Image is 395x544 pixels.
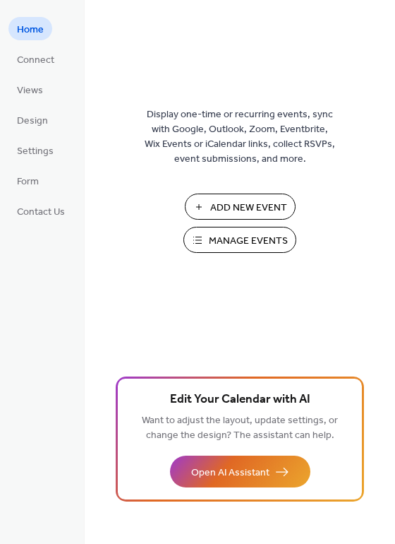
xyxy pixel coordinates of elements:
span: Settings [17,144,54,159]
span: Design [17,114,48,129]
a: Connect [8,47,63,71]
span: Form [17,175,39,189]
a: Form [8,169,47,192]
a: Views [8,78,51,101]
span: Open AI Assistant [191,466,269,480]
span: Manage Events [209,234,288,249]
span: Want to adjust the layout, update settings, or change the design? The assistant can help. [142,411,338,445]
button: Add New Event [185,194,296,220]
span: Connect [17,53,54,68]
span: Display one-time or recurring events, sync with Google, Outlook, Zoom, Eventbrite, Wix Events or ... [145,107,335,167]
a: Settings [8,138,62,162]
span: Views [17,83,43,98]
a: Contact Us [8,199,73,223]
span: Contact Us [17,205,65,220]
a: Design [8,108,56,131]
button: Manage Events [183,227,296,253]
span: Home [17,23,44,37]
span: Edit Your Calendar with AI [170,390,310,410]
a: Home [8,17,52,40]
span: Add New Event [210,201,287,215]
button: Open AI Assistant [170,456,310,487]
